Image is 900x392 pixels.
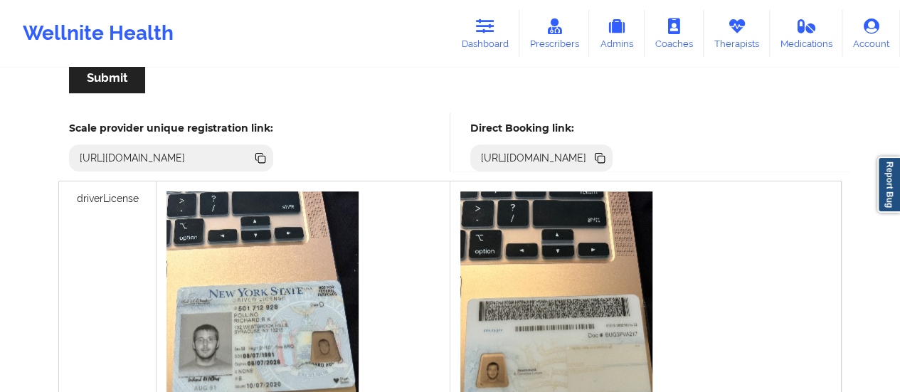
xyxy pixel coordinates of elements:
[470,122,613,134] h5: Direct Booking link:
[475,151,593,165] div: [URL][DOMAIN_NAME]
[519,10,590,57] a: Prescribers
[589,10,645,57] a: Admins
[69,122,273,134] h5: Scale provider unique registration link:
[451,10,519,57] a: Dashboard
[645,10,704,57] a: Coaches
[74,151,191,165] div: [URL][DOMAIN_NAME]
[770,10,843,57] a: Medications
[704,10,770,57] a: Therapists
[842,10,900,57] a: Account
[69,63,145,93] button: Submit
[877,157,900,213] a: Report Bug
